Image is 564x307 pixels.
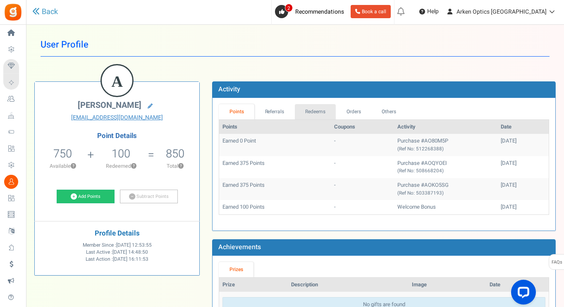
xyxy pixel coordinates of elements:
[218,84,240,94] b: Activity
[219,178,331,200] td: Earned 375 Points
[78,99,141,111] span: [PERSON_NAME]
[86,249,148,256] span: Last Active :
[425,7,439,16] span: Help
[371,104,407,119] a: Others
[131,164,136,169] button: ?
[120,190,178,204] a: Subtract Points
[112,148,130,160] h5: 100
[39,162,87,170] p: Available
[397,190,444,197] small: (Ref No: 503387193)
[394,120,497,134] th: Activity
[501,159,545,167] div: [DATE]
[501,181,545,189] div: [DATE]
[155,162,196,170] p: Total
[551,255,562,270] span: FAQs
[501,203,545,211] div: [DATE]
[219,134,331,156] td: Earned 0 Point
[394,178,497,200] td: Purchase #AOKO5SG
[254,104,295,119] a: Referrals
[35,132,199,140] h4: Point Details
[394,200,497,214] td: Welcome Bonus
[53,145,72,162] span: 750
[219,156,331,178] td: Earned 375 Points
[336,104,371,119] a: Orders
[178,164,184,169] button: ?
[41,33,550,57] h1: User Profile
[57,190,115,204] a: Add Points
[86,256,148,263] span: Last Action :
[102,65,132,98] figcaption: A
[486,278,549,292] th: Date
[4,3,22,21] img: Gratisfaction
[397,167,444,174] small: (Ref No: 508668204)
[71,164,76,169] button: ?
[409,278,486,292] th: Image
[112,249,148,256] span: [DATE] 14:48:50
[331,134,394,156] td: -
[83,242,152,249] span: Member Since :
[219,200,331,214] td: Earned 100 Points
[95,162,147,170] p: Redeemed
[113,256,148,263] span: [DATE] 16:11:53
[456,7,547,16] span: Arken Optics [GEOGRAPHIC_DATA]
[394,156,497,178] td: Purchase #AOQYOEI
[275,5,347,18] a: 2 Recommendations
[218,242,261,252] b: Achievements
[116,242,152,249] span: [DATE] 12:53:55
[416,5,442,18] a: Help
[166,148,184,160] h5: 850
[331,156,394,178] td: -
[501,137,545,145] div: [DATE]
[331,200,394,214] td: -
[219,278,288,292] th: Prize
[41,230,193,238] h4: Profile Details
[295,104,336,119] a: Redeems
[285,4,293,12] span: 2
[219,120,331,134] th: Points
[351,5,391,18] a: Book a call
[497,120,549,134] th: Date
[288,278,409,292] th: Description
[331,120,394,134] th: Coupons
[295,7,344,16] span: Recommendations
[394,134,497,156] td: Purchase #AO80M5P
[41,114,193,122] a: [EMAIL_ADDRESS][DOMAIN_NAME]
[331,178,394,200] td: -
[219,104,254,119] a: Points
[219,262,253,277] a: Prizes
[397,145,444,152] small: (Ref No: 512268388)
